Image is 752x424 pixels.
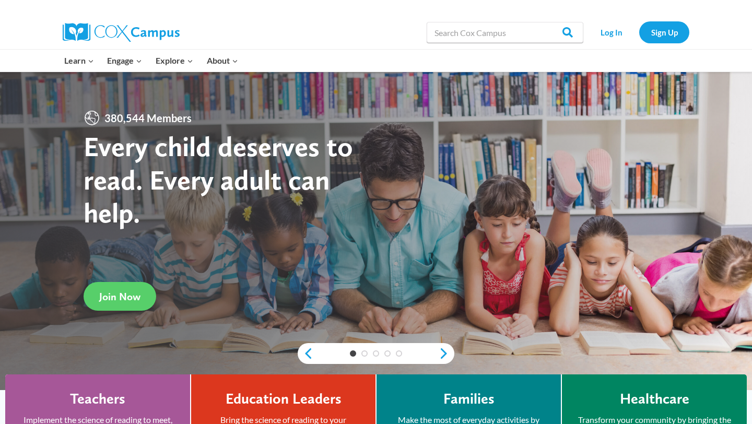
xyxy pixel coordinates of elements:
span: 380,544 Members [100,110,196,126]
span: Join Now [99,290,140,303]
div: content slider buttons [298,343,454,364]
a: 2 [361,350,368,357]
a: Join Now [84,282,156,311]
a: 4 [384,350,391,357]
h4: Teachers [70,390,125,408]
h4: Families [443,390,495,408]
a: 1 [350,350,356,357]
a: 5 [396,350,402,357]
img: Cox Campus [63,23,180,42]
input: Search Cox Campus [427,22,583,43]
strong: Every child deserves to read. Every adult can help. [84,129,353,229]
span: Engage [107,54,142,67]
h4: Education Leaders [226,390,342,408]
nav: Secondary Navigation [589,21,689,43]
span: Learn [64,54,94,67]
nav: Primary Navigation [57,50,244,72]
span: Explore [156,54,193,67]
a: Sign Up [639,21,689,43]
a: previous [298,347,313,360]
span: About [207,54,238,67]
a: next [439,347,454,360]
a: Log In [589,21,634,43]
a: 3 [373,350,379,357]
h4: Healthcare [620,390,689,408]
